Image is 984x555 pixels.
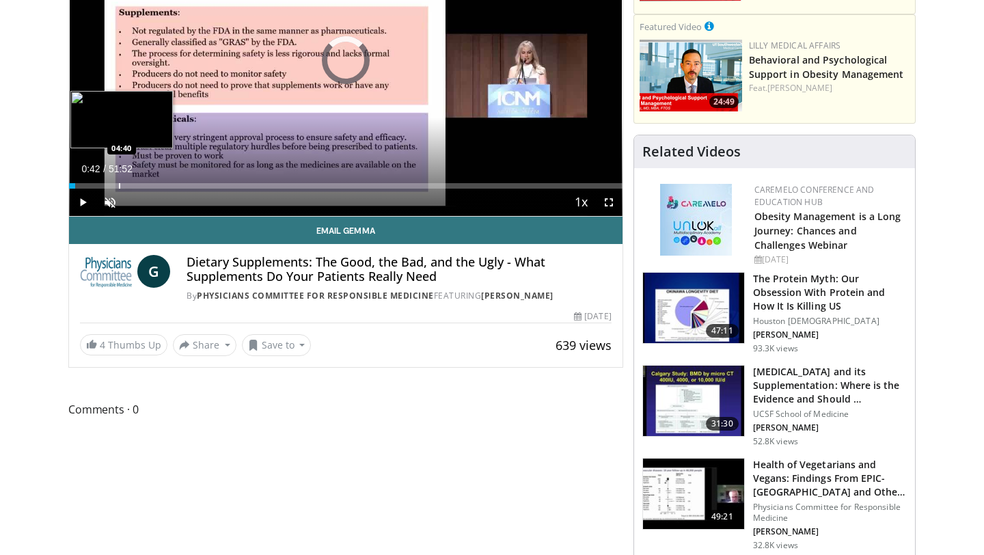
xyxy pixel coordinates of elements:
a: Lilly Medical Affairs [749,40,841,51]
button: Fullscreen [595,189,623,216]
span: 4 [100,338,105,351]
img: 606f2b51-b844-428b-aa21-8c0c72d5a896.150x105_q85_crop-smart_upscale.jpg [643,459,744,530]
div: [DATE] [754,254,904,266]
p: 93.3K views [753,343,798,354]
button: Play [69,189,96,216]
a: Email Gemma [69,217,623,244]
a: 24:49 [640,40,742,111]
h3: The Protein Myth: Our Obsession With Protein and How It Is Killing US [753,272,907,313]
a: Behavioral and Psychological Support in Obesity Management [749,53,904,81]
span: 49:21 [706,510,739,524]
img: 4bb25b40-905e-443e-8e37-83f056f6e86e.150x105_q85_crop-smart_upscale.jpg [643,366,744,437]
img: 45df64a9-a6de-482c-8a90-ada250f7980c.png.150x105_q85_autocrop_double_scale_upscale_version-0.2.jpg [660,184,732,256]
a: CaReMeLO Conference and Education Hub [754,184,875,208]
button: Save to [242,334,312,356]
a: 31:30 [MEDICAL_DATA] and its Supplementation: Where is the Evidence and Should … UCSF School of M... [642,365,907,447]
span: Comments 0 [68,401,623,418]
div: [DATE] [574,310,611,323]
span: 24:49 [709,96,739,108]
a: Obesity Management is a Long Journey: Chances and Challenges Webinar [754,210,901,252]
button: Share [173,334,236,356]
button: Playback Rate [568,189,595,216]
p: 52.8K views [753,436,798,447]
p: 32.8K views [753,540,798,551]
img: Physicians Committee for Responsible Medicine [80,255,132,288]
p: Physicians Committee for Responsible Medicine [753,502,907,524]
span: 639 views [556,337,612,353]
span: 51:52 [109,163,133,174]
img: b7b8b05e-5021-418b-a89a-60a270e7cf82.150x105_q85_crop-smart_upscale.jpg [643,273,744,344]
div: Feat. [749,82,910,94]
span: / [103,163,106,174]
a: Physicians Committee for Responsible Medicine [197,290,434,301]
a: [PERSON_NAME] [481,290,553,301]
p: Houston [DEMOGRAPHIC_DATA] [753,316,907,327]
p: [PERSON_NAME] [753,329,907,340]
img: ba3304f6-7838-4e41-9c0f-2e31ebde6754.png.150x105_q85_crop-smart_upscale.png [640,40,742,111]
a: G [137,255,170,288]
div: Progress Bar [69,183,623,189]
h4: Dietary Supplements: The Good, the Bad, and the Ugly - What Supplements Do Your Patients Really Need [187,255,611,284]
div: By FEATURING [187,290,611,302]
span: 0:42 [81,163,100,174]
h4: Related Videos [642,144,741,160]
p: [PERSON_NAME] [753,526,907,537]
h3: [MEDICAL_DATA] and its Supplementation: Where is the Evidence and Should … [753,365,907,406]
p: [PERSON_NAME] [753,422,907,433]
small: Featured Video [640,21,702,33]
a: 49:21 Health of Vegetarians and Vegans: Findings From EPIC-[GEOGRAPHIC_DATA] and Othe… Physicians... [642,458,907,551]
button: Unmute [96,189,124,216]
p: UCSF School of Medicine [753,409,907,420]
a: 4 Thumbs Up [80,334,167,355]
span: 47:11 [706,324,739,338]
h3: Health of Vegetarians and Vegans: Findings From EPIC-[GEOGRAPHIC_DATA] and Othe… [753,458,907,499]
img: image.jpeg [70,91,173,148]
a: [PERSON_NAME] [767,82,832,94]
span: 31:30 [706,417,739,431]
a: 47:11 The Protein Myth: Our Obsession With Protein and How It Is Killing US Houston [DEMOGRAPHIC_... [642,272,907,354]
